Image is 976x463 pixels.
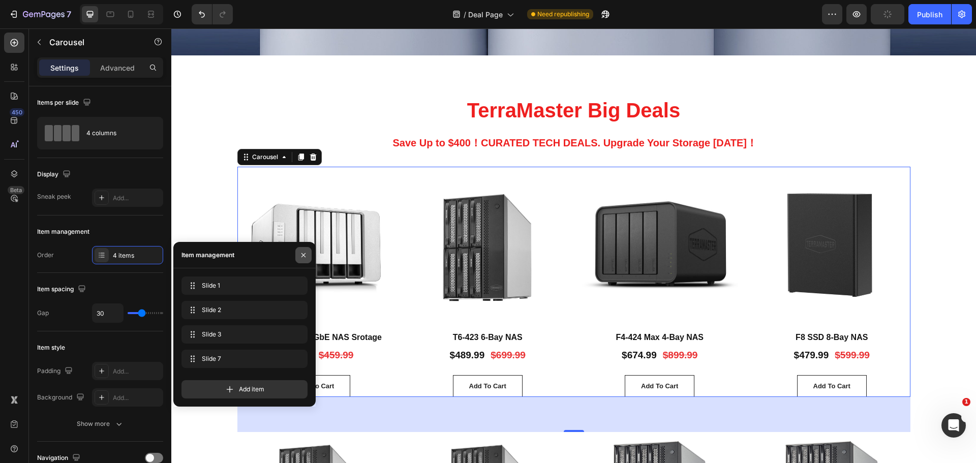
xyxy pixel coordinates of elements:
h1: F4-424 Max 4-Bay NAS [410,303,567,316]
h1: F4-423 4-Bay 2.5GbE NAS Srotage [66,303,223,316]
p: Settings [50,63,79,73]
strong: TerraMaster Big Deals [296,71,509,93]
div: 450 [10,108,24,116]
span: Need republishing [537,10,589,19]
div: Item management [181,251,234,260]
button: Show more [37,415,163,433]
div: Padding [37,364,75,378]
span: Add item [239,385,264,394]
div: Items per slide [37,96,93,110]
div: 4 items [113,251,161,260]
div: $599.99 [662,320,699,334]
iframe: Design area [171,28,976,463]
a: T6-423 6-Bay NAS [238,138,395,295]
div: Order [37,251,54,260]
div: $459.99 [146,320,184,334]
button: 7 [4,4,76,24]
div: $479.99 [622,320,659,334]
span: Slide 7 [202,354,283,363]
div: Background [37,391,86,405]
div: Undo/Redo [192,4,233,24]
div: 4 columns [86,121,148,145]
a: F4-423 4-Bay 2.5GbE NAS Srotage [66,138,223,295]
div: Show more [77,419,124,429]
img: TERRAMASTER T6-423 6 Bay NAS Storage - High Performance for SMB with N5105/5095 QuadCore CPU 4GB ... [238,138,395,295]
button: Add to Cart [626,347,695,369]
h1: F8 SSD 8-Bay NAS [582,303,739,316]
div: Add... [113,194,161,203]
div: Gap [37,308,49,318]
div: Add to Cart [126,353,163,363]
div: Publish [917,9,942,20]
div: Add to Cart [298,353,335,363]
p: 7 [67,8,71,20]
div: Add to Cart [470,353,507,363]
div: Add to Cart [642,353,679,363]
span: Slide 3 [202,330,283,339]
button: Publish [908,4,951,24]
h1: T6-423 6-Bay NAS [238,303,395,316]
p: Carousel [49,36,136,48]
span: Slide 2 [202,305,283,315]
p: Advanced [100,63,135,73]
strong: CURATED TECH DEALS. ​Upgrade Your Storage [DATE]！ [310,109,586,120]
span: Deal Page [468,9,503,20]
div: Item style [37,343,65,352]
div: Display [37,168,73,181]
div: Add... [113,367,161,376]
button: Add to Cart [453,347,523,369]
input: Auto [93,304,123,322]
div: $899.99 [491,320,528,334]
div: $489.99 [278,320,315,334]
div: Carousel [79,124,109,133]
div: Beta [8,186,24,194]
div: Sneak peek [37,192,71,201]
span: Slide 1 [202,281,283,290]
button: Add to Cart [109,347,179,369]
div: Item management [37,227,89,236]
img: TERRAMASTER F4-423 4-Bay High Performance NAS for SMB with N5105/5095 Quad-core CPU, 4GB DDR4 Mem... [66,138,223,295]
a: F8 SSD 8-Bay NAS [582,138,739,295]
iframe: Intercom live chat [941,413,966,438]
div: Item spacing [37,283,88,296]
div: $390.99 [105,320,142,334]
span: 1 [962,398,970,406]
button: Add to Cart [282,347,351,369]
strong: Save Up to $400！ [222,109,310,120]
div: $674.99 [449,320,486,334]
div: $699.99 [318,320,355,334]
span: / [464,9,466,20]
div: Add... [113,393,161,403]
a: F4-424 Max 4-Bay NAS [410,138,567,295]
